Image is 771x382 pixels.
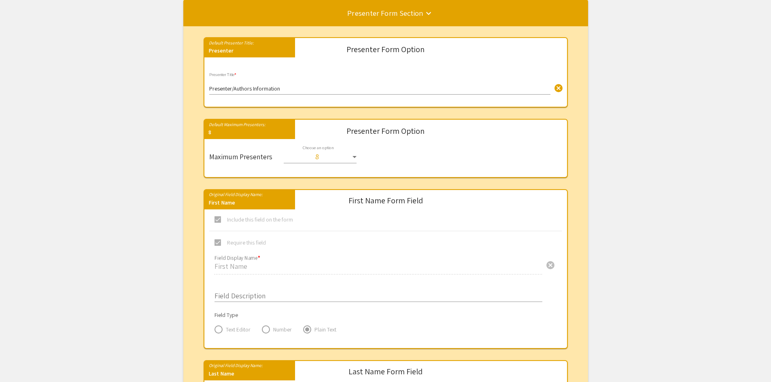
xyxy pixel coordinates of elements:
[204,46,295,57] div: Presenter
[204,38,254,46] mat-label: Default Presenter Title:
[204,198,295,209] div: First Name
[546,260,555,270] span: cancel
[346,44,425,54] h5: Presenter Form Option
[311,325,336,333] span: Plain Text
[542,257,559,273] button: Clear
[215,262,542,271] input: Display name
[204,128,295,139] div: 8
[223,325,251,333] span: Text Editor
[346,126,425,136] h5: Presenter Form Option
[204,369,295,380] div: Last Name
[270,325,292,333] span: Number
[424,8,433,18] mat-icon: keyboard_arrow_down
[215,311,238,319] mat-label: Field Type
[227,215,293,224] span: Include this field on the form
[554,83,563,93] span: cancel
[209,153,272,161] mat-label: Maximum Presenters
[227,238,266,247] span: Require this field
[204,189,263,197] mat-label: Original Field Display Name:
[209,86,550,92] input: presenter title
[348,196,423,205] div: First Name Form Field
[204,119,265,127] mat-label: Default Maximum Presenters:
[550,79,567,95] button: clear
[204,360,263,368] mat-label: Original Field Display Name:
[348,367,423,376] div: Last Name Form Field
[6,346,34,376] iframe: Chat
[183,7,588,19] div: Presenter Form Section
